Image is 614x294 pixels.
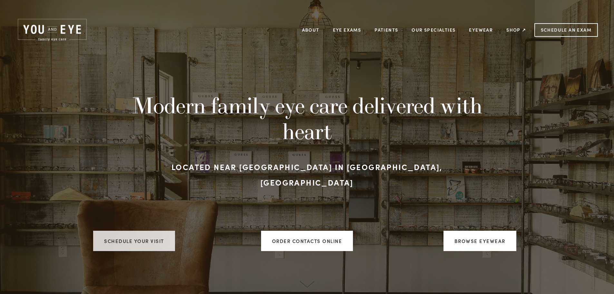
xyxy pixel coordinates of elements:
[534,23,598,37] a: Schedule an Exam
[261,231,353,251] a: ORDER CONTACTS ONLINE
[302,25,319,35] a: About
[469,25,493,35] a: Eyewear
[506,25,526,35] a: Shop ↗
[412,27,455,33] a: Our Specialties
[130,92,484,144] h1: Modern family eye care delivered with heart
[93,231,175,251] a: Schedule your visit
[375,25,398,35] a: Patients
[16,18,88,42] img: Rochester, MN | You and Eye | Family Eye Care
[333,25,361,35] a: Eye Exams
[171,161,445,188] strong: Located near [GEOGRAPHIC_DATA] in [GEOGRAPHIC_DATA], [GEOGRAPHIC_DATA]
[443,231,516,251] a: Browse Eyewear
